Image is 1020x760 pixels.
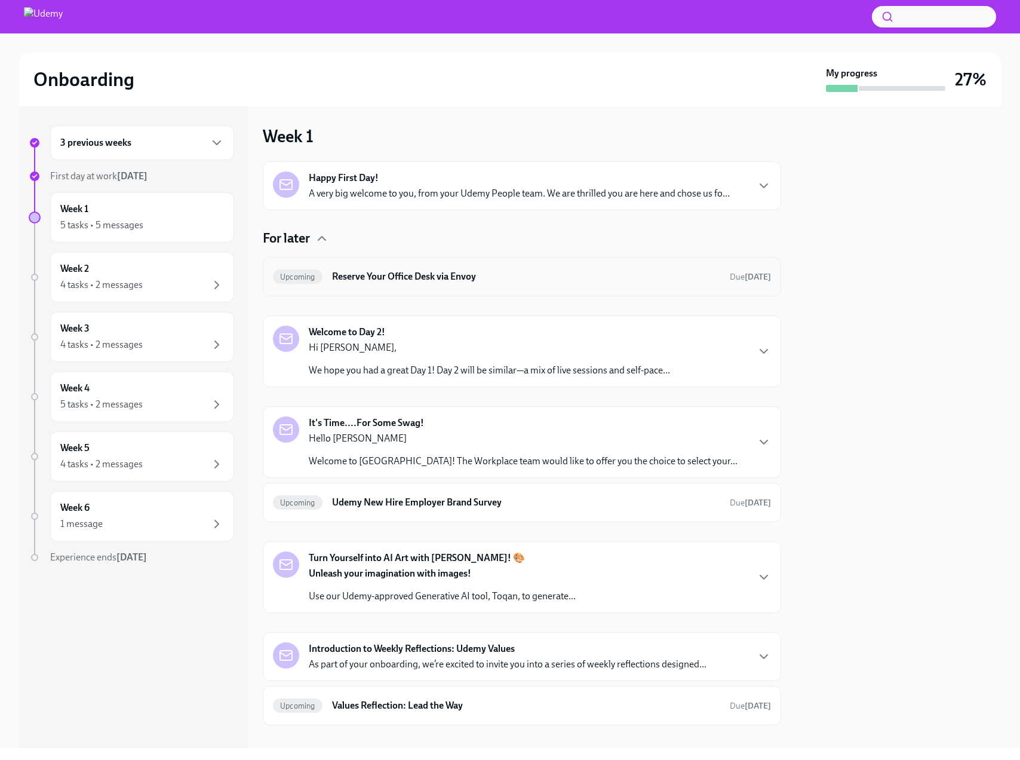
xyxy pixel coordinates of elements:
a: UpcomingReserve Your Office Desk via EnvoyDue[DATE] [273,267,771,286]
span: Upcoming [273,701,322,710]
h3: Week 1 [263,125,314,147]
p: Hello [PERSON_NAME] [309,432,738,445]
h6: Week 6 [60,501,90,514]
strong: Turn Yourself into AI Art with [PERSON_NAME]! 🎨 [309,551,525,565]
div: 3 previous weeks [50,125,234,160]
strong: Welcome to Day 2! [309,326,385,339]
strong: [DATE] [745,498,771,508]
div: 1 message [60,517,103,531]
a: Week 15 tasks • 5 messages [29,192,234,243]
a: Week 54 tasks • 2 messages [29,431,234,482]
h6: 3 previous weeks [60,136,131,149]
a: UpcomingValues Reflection: Lead the WayDue[DATE] [273,696,771,715]
a: Week 45 tasks • 2 messages [29,372,234,422]
div: 4 tasks • 2 messages [60,338,143,351]
span: Due [730,272,771,282]
strong: It's Time....For Some Swag! [309,416,424,430]
img: Udemy [24,7,63,26]
span: September 1st, 2025 11:00 [730,700,771,712]
span: First day at work [50,170,148,182]
h2: Onboarding [33,68,134,91]
p: A very big welcome to you, from your Udemy People team. We are thrilled you are here and chose us... [309,187,730,200]
h6: Week 4 [60,382,90,395]
h6: Week 1 [60,203,88,216]
span: Experience ends [50,551,147,563]
a: Week 61 message [29,491,234,541]
div: 5 tasks • 2 messages [60,398,143,411]
h6: Week 5 [60,442,90,455]
p: Welcome to [GEOGRAPHIC_DATA]! The Workplace team would like to offer you the choice to select you... [309,455,738,468]
a: Week 34 tasks • 2 messages [29,312,234,362]
span: Due [730,498,771,508]
strong: Unleash your imagination with images! [309,568,471,579]
p: As part of your onboarding, we’re excited to invite you into a series of weekly reflections desig... [309,658,706,671]
p: Hi [PERSON_NAME], [309,341,670,354]
a: UpcomingUdemy New Hire Employer Brand SurveyDue[DATE] [273,493,771,512]
span: August 30th, 2025 11:00 [730,497,771,508]
h6: Week 3 [60,322,90,335]
span: Due [730,701,771,711]
p: Use our Udemy-approved Generative AI tool, Toqan, to generate... [309,590,576,603]
h3: 27% [955,69,987,90]
div: 4 tasks • 2 messages [60,278,143,292]
strong: [DATE] [745,701,771,711]
div: For later [263,229,781,247]
h6: Values Reflection: Lead the Way [332,699,720,712]
strong: [DATE] [117,170,148,182]
span: August 30th, 2025 13:00 [730,271,771,283]
a: Week 24 tasks • 2 messages [29,252,234,302]
div: 4 tasks • 2 messages [60,458,143,471]
a: First day at work[DATE] [29,170,234,183]
strong: Introduction to Weekly Reflections: Udemy Values [309,642,515,655]
p: We hope you had a great Day 1! Day 2 will be similar—a mix of live sessions and self-pace... [309,364,670,377]
div: 5 tasks • 5 messages [60,219,143,232]
strong: Happy First Day! [309,171,379,185]
span: Upcoming [273,272,322,281]
h6: Reserve Your Office Desk via Envoy [332,270,720,283]
strong: My progress [826,67,877,80]
h6: Week 2 [60,262,89,275]
strong: [DATE] [116,551,147,563]
h6: Udemy New Hire Employer Brand Survey [332,496,720,509]
strong: [DATE] [745,272,771,282]
h4: For later [263,229,310,247]
span: Upcoming [273,498,322,507]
